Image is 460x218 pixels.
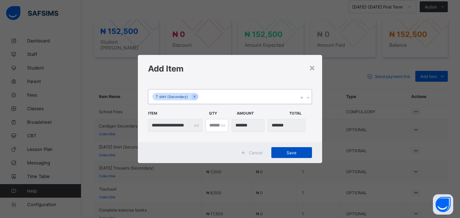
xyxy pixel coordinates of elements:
span: Save [276,150,307,155]
span: Item [148,107,205,119]
span: Qty [209,107,233,119]
div: × [309,62,315,73]
h1: Add Item [148,64,312,74]
div: T shirt (Secondary) [152,93,191,101]
span: Cancel [249,150,263,155]
span: Total [289,107,314,119]
button: Open asap [433,194,453,215]
span: Amount [237,107,286,119]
